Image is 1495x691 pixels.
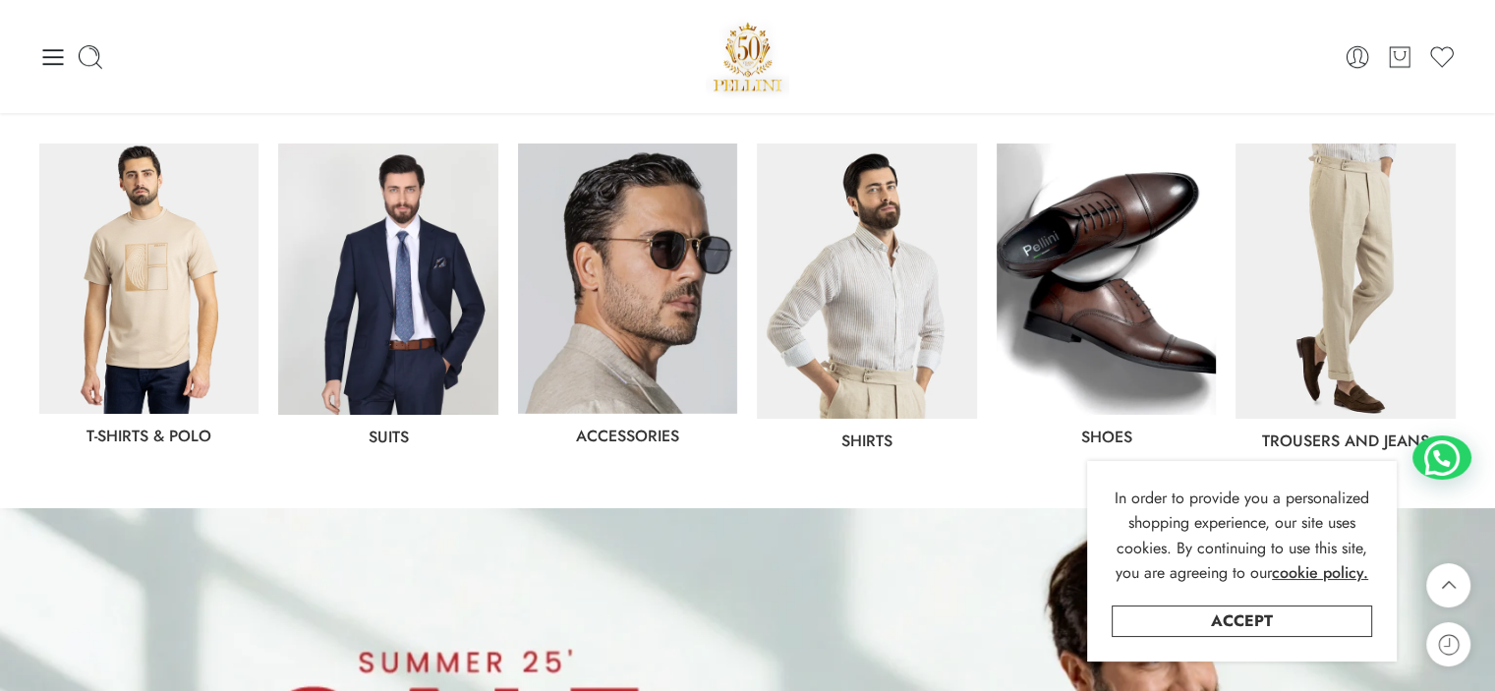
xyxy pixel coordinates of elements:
[1115,487,1369,585] span: In order to provide you a personalized shopping experience, our site uses cookies. By continuing ...
[576,425,679,447] a: Accessories
[841,430,892,452] a: Shirts
[1081,426,1132,448] a: shoes
[1386,43,1413,71] a: Cart
[369,426,409,448] a: Suits
[706,15,790,98] img: Pellini
[1112,605,1372,637] a: Accept
[706,15,790,98] a: Pellini -
[1262,430,1429,452] a: Trousers and jeans
[1272,560,1368,586] a: cookie policy.
[1428,43,1456,71] a: Wishlist
[86,425,211,447] a: T-Shirts & Polo
[1344,43,1371,71] a: Login / Register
